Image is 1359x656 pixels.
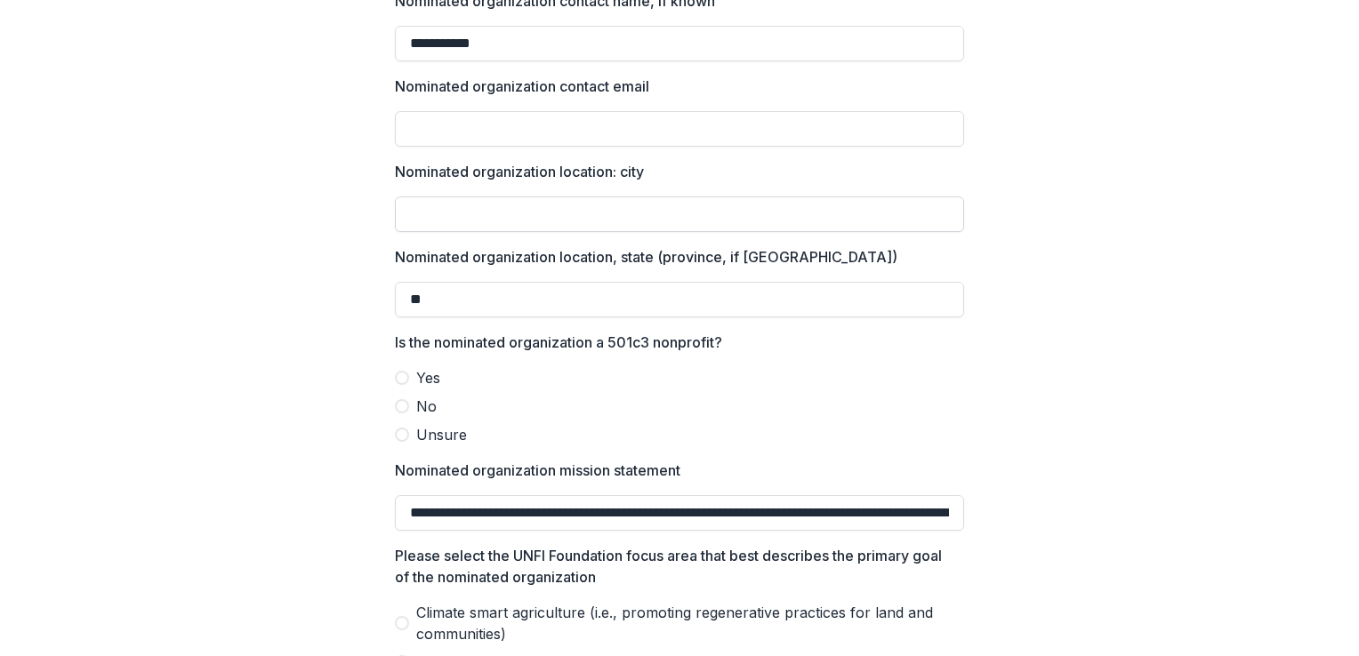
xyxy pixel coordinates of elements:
p: Nominated organization contact email [395,76,649,97]
p: Is the nominated organization a 501c3 nonprofit? [395,332,722,353]
p: Nominated organization location, state (province, if [GEOGRAPHIC_DATA]) [395,246,897,268]
p: Please select the UNFI Foundation focus area that best describes the primary goal of the nominate... [395,545,953,588]
span: No [416,396,437,417]
span: Unsure [416,424,467,445]
span: Yes [416,367,440,388]
span: Climate smart agriculture (i.e., promoting regenerative practices for land and communities) [416,602,964,644]
p: Nominated organization location: city [395,161,644,182]
p: Nominated organization mission statement [395,460,680,481]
